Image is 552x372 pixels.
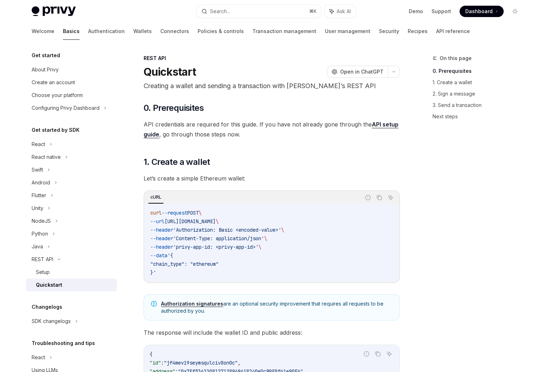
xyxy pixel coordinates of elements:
h1: Quickstart [144,65,196,78]
span: --header [150,227,173,233]
a: Security [379,23,399,40]
div: Python [32,230,48,238]
span: 1. Create a wallet [144,156,210,168]
a: Connectors [160,23,189,40]
button: Ask AI [386,193,395,202]
a: 3. Send a transaction [433,99,526,111]
span: ⌘ K [309,9,317,14]
a: Recipes [408,23,428,40]
span: Let’s create a simple Ethereum wallet: [144,173,400,183]
div: React [32,140,45,149]
button: Ask AI [385,349,394,358]
span: \ [264,235,267,242]
span: [URL][DOMAIN_NAME] [165,218,216,225]
span: \ [216,218,219,225]
button: Copy the contents from the code block [373,349,382,358]
div: NodeJS [32,217,51,225]
div: React [32,353,45,362]
a: Next steps [433,111,526,122]
a: User management [325,23,370,40]
button: Report incorrect code [362,349,371,358]
span: 'privy-app-id: <privy-app-id>' [173,244,258,250]
span: : [161,360,164,366]
a: 2. Sign a message [433,88,526,99]
div: Swift [32,166,43,174]
span: Dashboard [465,8,493,15]
div: cURL [148,193,164,201]
button: Open in ChatGPT [327,66,388,78]
span: "jf4mev19seymsqulciv8on0c" [164,360,238,366]
span: On this page [440,54,472,63]
span: 'Content-Type: application/json' [173,235,264,242]
svg: Note [151,301,157,307]
a: Dashboard [460,6,504,17]
a: Create an account [26,76,117,89]
a: Transaction management [252,23,316,40]
h5: Troubleshooting and tips [32,339,95,347]
span: "id" [150,360,161,366]
span: Open in ChatGPT [340,68,384,75]
span: --header [150,244,173,250]
button: Report incorrect code [363,193,373,202]
div: React native [32,153,61,161]
span: API credentials are required for this guide. If you have not already gone through the , go throug... [144,119,400,139]
span: "chain_type": "ethereum" [150,261,219,267]
span: curl [150,210,162,216]
span: \ [258,244,261,250]
span: The response will include the wallet ID and public address: [144,328,400,338]
span: \ [199,210,202,216]
a: About Privy [26,63,117,76]
span: 0. Prerequisites [144,102,204,114]
a: Wallets [133,23,152,40]
a: 0. Prerequisites [433,65,526,77]
button: Ask AI [325,5,356,18]
div: Flutter [32,191,46,200]
div: Search... [210,7,230,16]
span: --data [150,252,167,259]
span: POST [187,210,199,216]
a: Demo [409,8,423,15]
h5: Get started [32,51,60,60]
a: Policies & controls [198,23,244,40]
span: Ask AI [337,8,351,15]
span: --url [150,218,165,225]
h5: Get started by SDK [32,126,80,134]
button: Search...⌘K [197,5,321,18]
div: Create an account [32,78,75,87]
a: Choose your platform [26,89,117,102]
span: { [150,351,152,357]
img: light logo [32,6,76,16]
h5: Changelogs [32,303,62,311]
a: API reference [436,23,470,40]
div: About Privy [32,65,59,74]
span: are an optional security improvement that requires all requests to be authorized by you. [161,300,392,314]
div: Unity [32,204,43,212]
div: Java [32,242,43,251]
div: REST API [144,55,400,62]
a: Authorization signatures [161,301,223,307]
a: Quickstart [26,279,117,291]
span: --header [150,235,173,242]
span: \ [281,227,284,233]
div: Android [32,178,50,187]
a: 1. Create a wallet [433,77,526,88]
div: Choose your platform [32,91,83,99]
span: 'Authorization: Basic <encoded-value>' [173,227,281,233]
a: Basics [63,23,80,40]
a: Authentication [88,23,125,40]
span: --request [162,210,187,216]
button: Toggle dark mode [509,6,521,17]
div: REST API [32,255,53,264]
div: SDK changelogs [32,317,71,325]
p: Creating a wallet and sending a transaction with [PERSON_NAME]’s REST API [144,81,400,91]
span: }' [150,269,156,276]
a: Setup [26,266,117,279]
span: , [238,360,241,366]
div: Setup [36,268,50,276]
button: Copy the contents from the code block [375,193,384,202]
div: Configuring Privy Dashboard [32,104,100,112]
a: Welcome [32,23,54,40]
span: '{ [167,252,173,259]
a: Support [432,8,451,15]
div: Quickstart [36,281,62,289]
